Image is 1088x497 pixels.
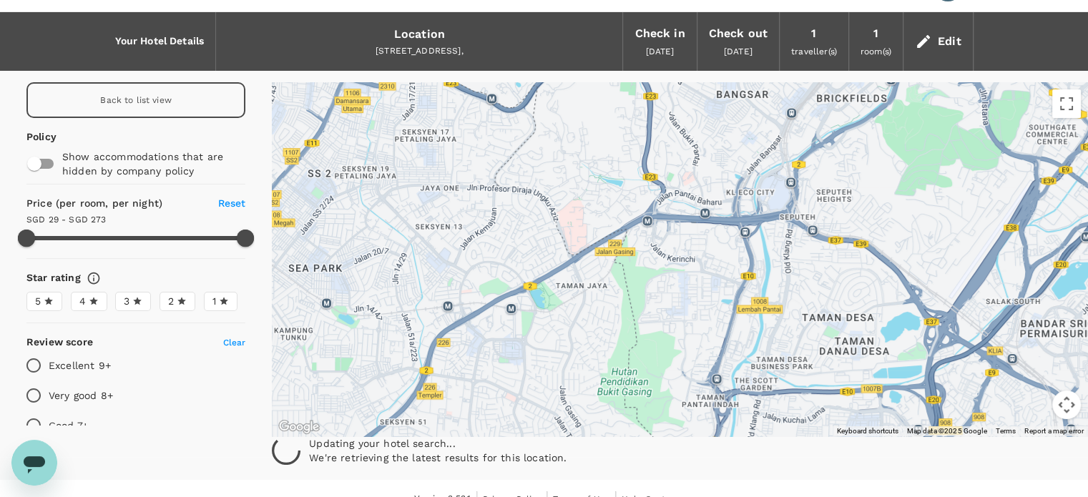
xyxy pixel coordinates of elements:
[1024,427,1084,435] a: Report a map error
[87,271,101,285] svg: Star ratings are awarded to properties to represent the quality of services, facilities, and amen...
[35,294,41,309] span: 5
[275,418,323,436] a: Open this area in Google Maps (opens a new window)
[218,197,246,209] span: Reset
[212,294,216,309] span: 1
[124,294,129,309] span: 3
[26,270,81,286] h6: Star rating
[724,46,753,56] span: [DATE]
[634,24,685,44] div: Check in
[26,82,245,118] a: Back to list view
[309,436,567,451] p: Updating your hotel search...
[223,338,246,348] span: Clear
[168,294,174,309] span: 2
[646,46,675,56] span: [DATE]
[49,388,113,403] p: Very good 8+
[62,149,235,178] p: Show accommodations that are hidden by company policy
[836,426,898,436] button: Keyboard shortcuts
[100,95,172,105] span: Back to list view
[309,451,567,465] p: We're retrieving the latest results for this location.
[79,294,86,309] span: 4
[791,46,837,56] span: traveller(s)
[26,215,106,225] span: SGD 29 - SGD 273
[709,24,768,44] div: Check out
[906,427,986,435] span: Map data ©2025 Google
[11,440,57,486] iframe: Button to launch messaging window
[115,34,205,49] h6: Your Hotel Details
[996,427,1016,435] a: Terms (opens in new tab)
[394,24,445,44] div: Location
[26,129,39,144] p: Policy
[811,24,816,44] div: 1
[49,418,88,433] p: Good 7+
[26,196,191,212] h6: Price (per room, per night)
[873,24,878,44] div: 1
[227,44,611,59] div: [STREET_ADDRESS],
[1052,390,1081,419] button: Map camera controls
[861,46,891,56] span: room(s)
[938,31,961,51] div: Edit
[49,358,111,373] p: Excellent 9+
[275,418,323,436] img: Google
[1052,89,1081,118] button: Toggle fullscreen view
[26,335,93,350] h6: Review score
